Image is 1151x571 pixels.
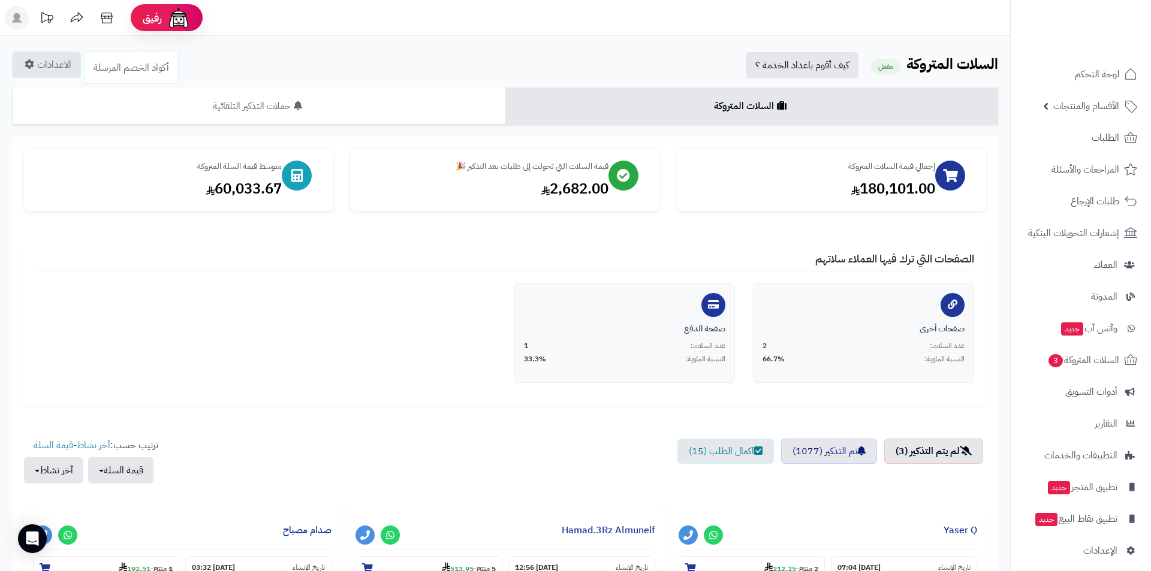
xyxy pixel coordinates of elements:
span: الإعدادات [1083,542,1117,559]
span: جديد [1035,513,1057,526]
a: تطبيق نقاط البيعجديد [1018,504,1144,533]
a: المدونة [1018,282,1144,311]
a: تحديثات المنصة [32,6,62,33]
span: 2 [763,341,767,351]
span: 3 [1048,354,1063,367]
a: التقارير [1018,409,1144,438]
span: المراجعات والأسئلة [1051,161,1119,178]
span: أدوات التسويق [1065,383,1117,400]
a: لوحة التحكم [1018,60,1144,89]
span: النسبة المئوية: [685,354,725,364]
img: ai-face.png [167,6,191,30]
a: صدام مصباح [283,523,332,537]
a: إشعارات التحويلات البنكية [1018,219,1144,247]
div: 60,033.67 [36,179,282,199]
a: التطبيقات والخدمات [1018,441,1144,470]
a: تطبيق المتجرجديد [1018,473,1144,501]
a: لم يتم التذكير (3) [884,439,983,464]
a: طلبات الإرجاع [1018,187,1144,216]
button: قيمة السلة [88,457,153,484]
span: العملاء [1094,256,1117,273]
span: التطبيقات والخدمات [1044,447,1117,464]
div: قيمة السلات التي تحولت إلى طلبات بعد التذكير 🎉 [363,161,608,173]
a: أكواد الخصم المرسلة [84,52,179,84]
div: متوسط قيمة السلة المتروكة [36,161,282,173]
span: جديد [1061,322,1083,336]
span: وآتس آب [1060,320,1117,337]
span: 1 [524,341,528,351]
a: حملات التذكير التلقائية [12,87,505,125]
div: صفحات أخرى [763,323,965,335]
div: 180,101.00 [689,179,935,199]
span: جديد [1048,481,1070,494]
div: إجمالي قيمة السلات المتروكة [689,161,935,173]
span: لوحة التحكم [1075,66,1119,83]
a: وآتس آبجديد [1018,314,1144,343]
b: السلات المتروكة [906,53,998,75]
a: السلات المتروكة3 [1018,346,1144,374]
span: رفيق [143,11,162,25]
a: قيمة السلة [34,438,73,452]
ul: ترتيب حسب: - [24,439,158,484]
span: 66.7% [763,354,785,364]
div: صفحة الدفع [524,323,726,335]
span: إشعارات التحويلات البنكية [1028,225,1119,241]
span: الطلبات [1092,129,1119,146]
span: تطبيق نقاط البيع [1034,510,1117,527]
a: أدوات التسويق [1018,377,1144,406]
h4: الصفحات التي ترك فيها العملاء سلاتهم [36,253,974,271]
a: العملاء [1018,250,1144,279]
a: Yaser Q [944,523,977,537]
span: 33.3% [524,354,546,364]
span: الأقسام والمنتجات [1053,98,1119,114]
span: النسبة المئوية: [924,354,965,364]
span: تطبيق المتجر [1047,479,1117,496]
a: اكمال الطلب (15) [677,439,774,464]
a: الإعدادات [1018,536,1144,565]
button: آخر نشاط [24,457,83,484]
div: 2,682.00 [363,179,608,199]
a: السلات المتروكة [505,87,999,125]
span: المدونة [1091,288,1117,305]
a: المراجعات والأسئلة [1018,155,1144,184]
a: الاعدادات [12,52,81,78]
span: عدد السلات: [930,341,965,351]
a: كيف أقوم باعداد الخدمة ؟ [746,52,858,78]
a: Hamad.3Rz Almuneif [562,523,655,537]
span: عدد السلات: [691,341,725,351]
a: آخر نشاط [77,438,110,452]
a: تم التذكير (1077) [781,439,877,464]
span: طلبات الإرجاع [1071,193,1119,210]
div: Open Intercom Messenger [18,524,47,553]
span: التقارير [1095,415,1117,432]
small: مفعل [871,59,900,74]
span: السلات المتروكة [1047,352,1119,368]
a: الطلبات [1018,123,1144,152]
